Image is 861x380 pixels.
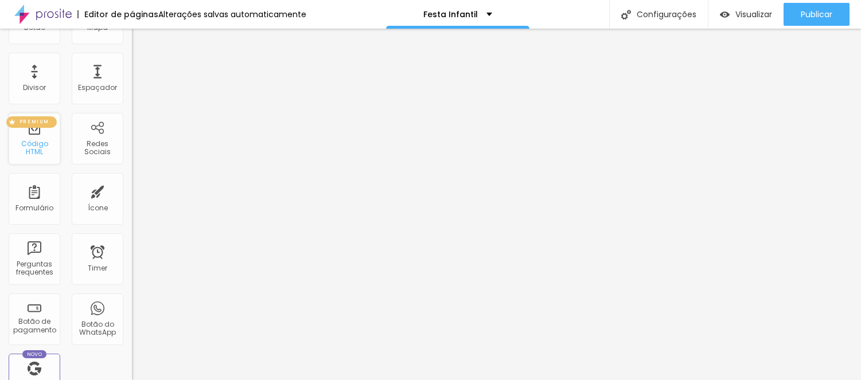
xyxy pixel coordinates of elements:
[11,140,57,156] div: Código HTML
[15,120,54,124] span: PREMIUM
[11,318,57,334] div: Botão de pagamento
[720,10,730,19] img: view-1.svg
[87,23,108,32] div: Mapa
[88,264,107,272] div: Timer
[621,10,631,19] img: Icone
[801,10,832,19] span: Publicar
[158,10,306,18] div: Alterações salvas automaticamente
[78,84,117,92] div: Espaçador
[88,204,108,212] div: Ícone
[75,140,120,156] div: Redes Sociais
[15,204,53,212] div: Formulário
[23,84,46,92] div: Divisor
[735,10,772,19] span: Visualizar
[784,3,850,26] button: Publicar
[708,3,784,26] button: Visualizar
[77,10,158,18] div: Editor de páginas
[423,10,478,18] p: Festa Infantil
[24,23,45,32] div: Botão
[75,320,120,337] div: Botão do WhatsApp
[22,350,47,358] div: Novo
[132,29,861,380] iframe: Editor
[11,260,57,277] div: Perguntas frequentes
